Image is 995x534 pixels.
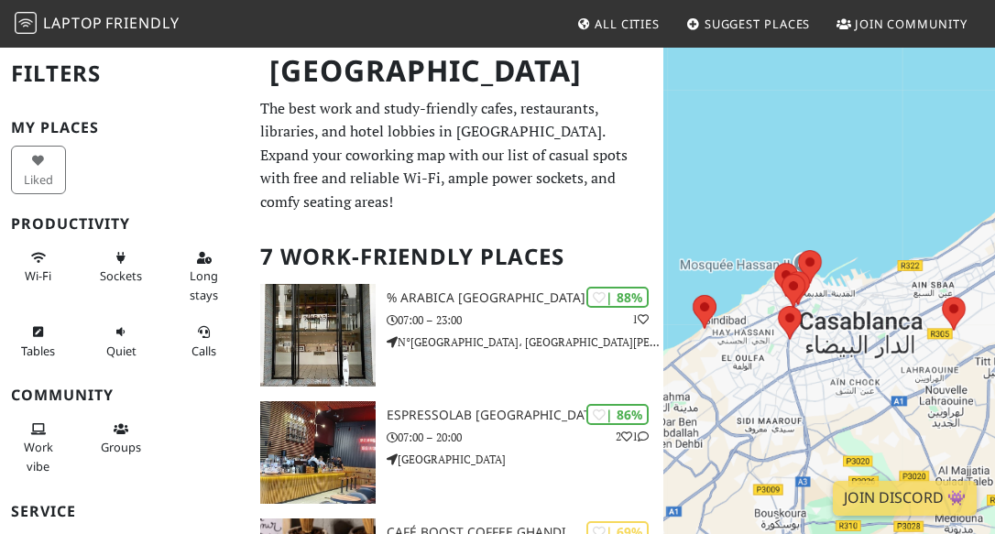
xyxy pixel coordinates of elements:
[855,16,968,32] span: Join Community
[829,7,975,40] a: Join Community
[586,404,649,425] div: | 86%
[260,229,653,285] h2: 7 Work-Friendly Places
[387,290,663,306] h3: % Arabica [GEOGRAPHIC_DATA]
[21,343,55,359] span: Work-friendly tables
[387,333,663,351] p: N°[GEOGRAPHIC_DATA]، [GEOGRAPHIC_DATA][PERSON_NAME]
[94,317,149,365] button: Quiet
[833,481,977,516] a: Join Discord 👾
[25,267,51,284] span: Stable Wi-Fi
[11,317,66,365] button: Tables
[387,451,663,468] p: [GEOGRAPHIC_DATA]
[94,414,149,463] button: Groups
[191,343,216,359] span: Video/audio calls
[15,12,37,34] img: LaptopFriendly
[24,439,53,474] span: People working
[632,311,649,328] p: 1
[249,401,664,504] a: Espressolab Morocco | 86% 21 Espressolab [GEOGRAPHIC_DATA] 07:00 – 20:00 [GEOGRAPHIC_DATA]
[255,46,661,96] h1: [GEOGRAPHIC_DATA]
[101,439,141,455] span: Group tables
[11,119,238,136] h3: My Places
[177,243,232,310] button: Long stays
[11,46,238,102] h2: Filters
[595,16,660,32] span: All Cities
[387,429,663,446] p: 07:00 – 20:00
[11,414,66,481] button: Work vibe
[190,267,218,302] span: Long stays
[679,7,818,40] a: Suggest Places
[105,13,179,33] span: Friendly
[11,215,238,233] h3: Productivity
[260,284,377,387] img: % Arabica Casablanca
[11,387,238,404] h3: Community
[43,13,103,33] span: Laptop
[106,343,137,359] span: Quiet
[100,267,142,284] span: Power sockets
[11,503,238,520] h3: Service
[94,243,149,291] button: Sockets
[387,408,663,423] h3: Espressolab [GEOGRAPHIC_DATA]
[260,97,653,214] p: The best work and study-friendly cafes, restaurants, libraries, and hotel lobbies in [GEOGRAPHIC_...
[705,16,811,32] span: Suggest Places
[586,287,649,308] div: | 88%
[177,317,232,365] button: Calls
[15,8,180,40] a: LaptopFriendly LaptopFriendly
[249,284,664,387] a: % Arabica Casablanca | 88% 1 % Arabica [GEOGRAPHIC_DATA] 07:00 – 23:00 N°[GEOGRAPHIC_DATA]، [GEOG...
[569,7,667,40] a: All Cities
[616,428,649,445] p: 2 1
[11,243,66,291] button: Wi-Fi
[260,401,377,504] img: Espressolab Morocco
[387,311,663,329] p: 07:00 – 23:00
